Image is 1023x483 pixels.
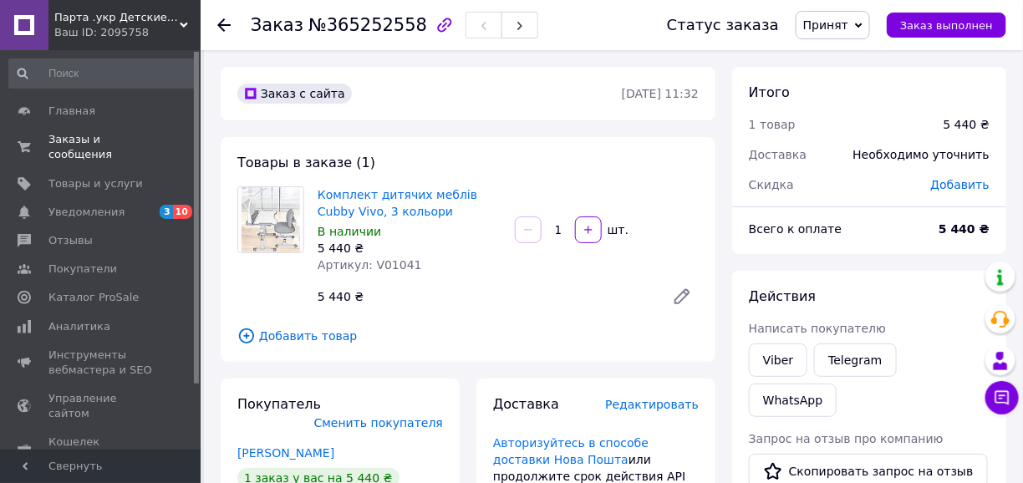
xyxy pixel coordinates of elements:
[318,188,477,218] a: Комплект дитячих меблів Cubby Vivo, 3 кольори
[48,348,155,378] span: Инструменты вебмастера и SEO
[217,17,231,33] div: Вернуться назад
[8,58,197,89] input: Поиск
[749,84,790,100] span: Итого
[939,222,990,236] b: 5 440 ₴
[749,432,944,445] span: Запрос на отзыв про компанию
[242,187,301,252] img: Комплект дитячих меблів Cubby Vivo, 3 кольори
[48,132,155,162] span: Заказы и сообщения
[749,148,807,161] span: Доставка
[237,446,334,460] a: [PERSON_NAME]
[667,17,779,33] div: Статус заказа
[900,19,993,32] span: Заказ выполнен
[749,178,794,191] span: Скидка
[48,176,143,191] span: Товары и услуги
[48,233,93,248] span: Отзывы
[311,285,659,308] div: 5 440 ₴
[48,391,155,421] span: Управление сайтом
[237,327,699,345] span: Добавить товар
[48,435,155,465] span: Кошелек компании
[48,319,110,334] span: Аналитика
[493,396,559,412] span: Доставка
[985,381,1019,414] button: Чат с покупателем
[749,222,842,236] span: Всего к оплате
[48,290,139,305] span: Каталог ProSale
[318,240,501,257] div: 5 440 ₴
[237,84,352,104] div: Заказ с сайта
[605,398,699,411] span: Редактировать
[931,178,990,191] span: Добавить
[308,15,427,35] span: №365252558
[237,155,375,170] span: Товары в заказе (1)
[843,136,1000,173] div: Необходимо уточнить
[803,18,848,32] span: Принят
[749,118,796,131] span: 1 товар
[54,25,201,40] div: Ваш ID: 2095758
[48,262,117,277] span: Покупатели
[54,10,180,25] span: Парта .укр Детские парты, письменные столы и кресла.
[48,104,95,119] span: Главная
[749,384,837,417] a: WhatsApp
[160,205,173,219] span: 3
[944,116,990,133] div: 5 440 ₴
[603,221,630,238] div: шт.
[237,396,321,412] span: Покупатель
[749,288,816,304] span: Действия
[493,436,649,466] a: Авторизуйтесь в способе доставки Нова Пошта
[314,416,443,430] span: Сменить покупателя
[814,343,896,377] a: Telegram
[622,87,699,100] time: [DATE] 11:32
[318,225,381,238] span: В наличии
[48,205,125,220] span: Уведомления
[887,13,1006,38] button: Заказ выполнен
[318,258,422,272] span: Артикул: V01041
[251,15,303,35] span: Заказ
[749,343,807,377] a: Viber
[173,205,192,219] span: 10
[665,280,699,313] a: Редактировать
[749,322,886,335] span: Написать покупателю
